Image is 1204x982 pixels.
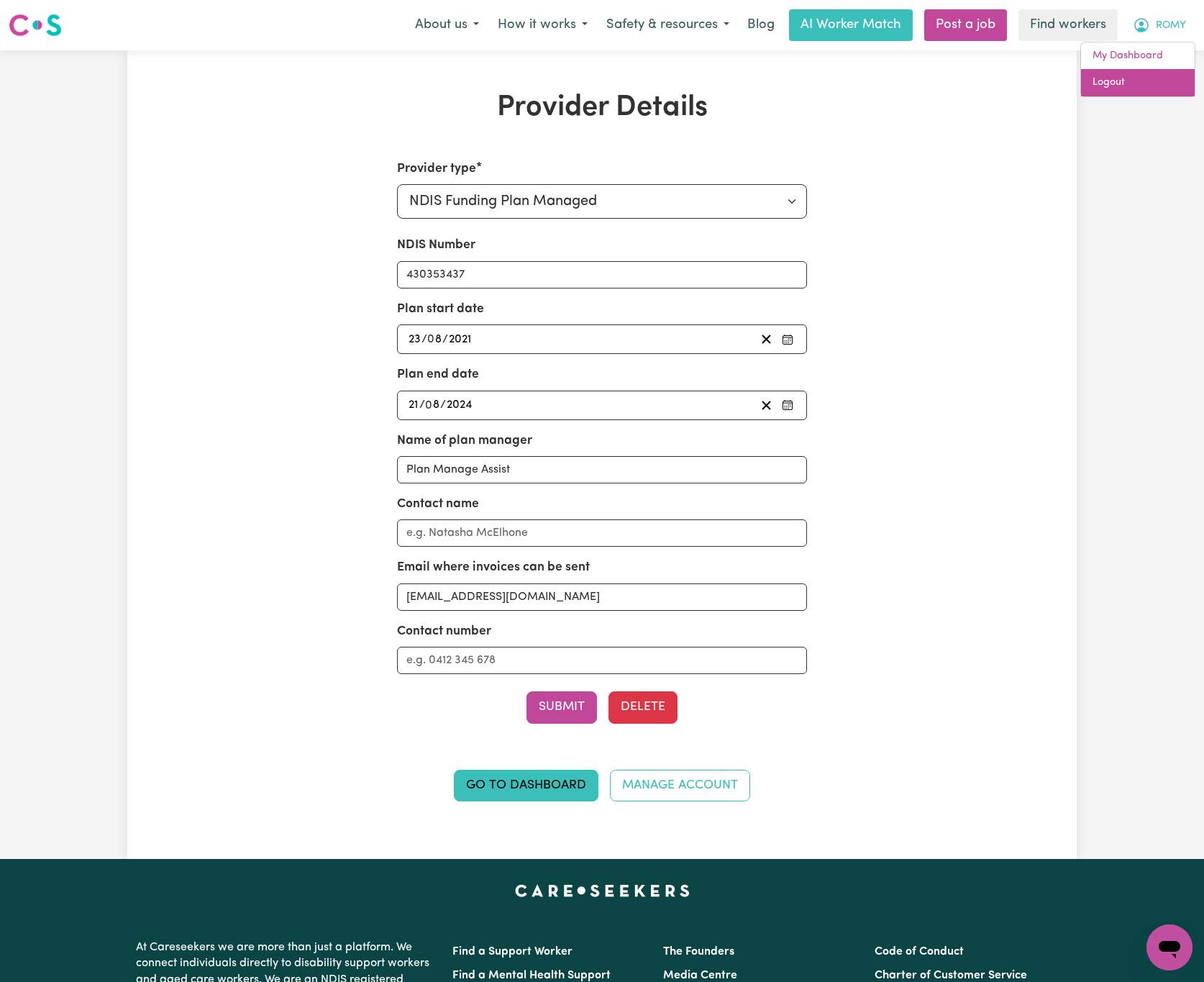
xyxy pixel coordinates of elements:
label: Name of plan manager [397,432,532,450]
a: Logout [1081,69,1195,96]
a: Charter of Customer Service [875,970,1027,981]
a: Careseekers home page [515,885,690,896]
input: ---- [446,396,474,415]
label: Plan end date [397,365,479,384]
span: 0 [427,334,434,345]
label: Provider type [397,160,476,178]
button: Pick your plan end date [777,396,798,415]
a: My Dashboard [1081,42,1195,70]
a: The Founders [663,946,734,958]
a: Find workers [1018,9,1118,41]
a: Careseekers logo [9,9,62,42]
input: -- [426,396,440,415]
a: Go to Dashboard [454,770,598,801]
button: Submit [526,691,597,723]
button: Delete [608,691,678,723]
button: Safety & resources [597,10,739,40]
span: / [419,399,425,412]
input: ---- [448,329,473,349]
span: 0 [425,399,432,411]
a: Post a job [924,9,1007,41]
a: Blog [739,9,783,41]
a: Media Centre [663,970,737,981]
input: e.g. 0412 345 678 [397,647,808,674]
label: Contact name [397,495,479,514]
input: Enter your NDIS number [397,261,808,288]
label: Plan start date [397,300,484,319]
label: NDIS Number [397,236,475,255]
input: -- [408,396,419,415]
iframe: Button to launch messaging window [1146,924,1192,970]
button: How it works [488,10,597,40]
label: Contact number [397,622,491,641]
img: Careseekers logo [9,12,62,38]
input: -- [428,329,442,349]
button: My Account [1123,10,1195,40]
span: / [440,399,446,412]
a: Code of Conduct [875,946,964,958]
a: Manage Account [610,770,750,801]
a: AI Worker Match [789,9,913,41]
a: Find a Support Worker [452,946,573,958]
span: ROMY [1156,18,1186,34]
button: Pick your plan start date [777,329,798,349]
span: / [421,333,427,346]
input: e.g. MyPlanManager Pty. Ltd. [397,456,808,483]
button: About us [406,10,488,40]
button: Clear plan start date [755,329,777,349]
input: -- [408,329,421,349]
div: My Account [1080,42,1195,97]
h1: Provider Details [294,91,910,125]
input: e.g. Natasha McElhone [397,519,808,547]
input: e.g. nat.mc@myplanmanager.com.au [397,583,808,611]
span: / [442,333,448,346]
button: Clear plan end date [755,396,777,415]
label: Email where invoices can be sent [397,558,590,577]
